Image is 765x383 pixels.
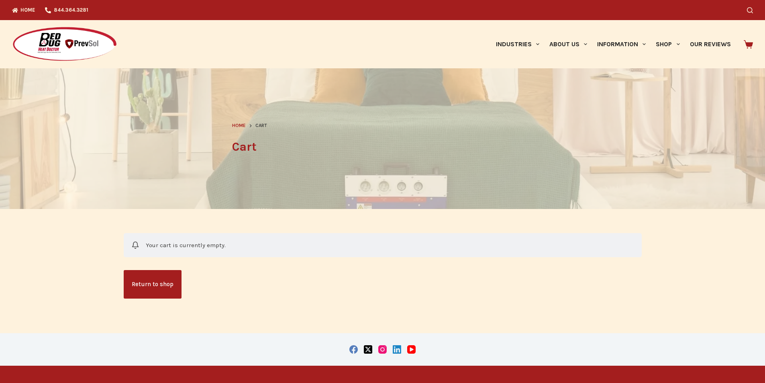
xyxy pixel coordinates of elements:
a: Shop [651,20,685,68]
nav: Primary [491,20,736,68]
div: Your cart is currently empty. [124,233,642,257]
a: Industries [491,20,544,68]
a: About Us [544,20,592,68]
a: Return to shop [124,270,182,299]
a: Facebook [349,345,358,354]
a: LinkedIn [393,345,401,354]
a: X (Twitter) [364,345,372,354]
a: Information [592,20,651,68]
a: Our Reviews [685,20,736,68]
button: Search [747,7,753,13]
h1: Cart [232,138,533,156]
span: Home [232,123,246,128]
a: Home [232,122,246,130]
a: Instagram [378,345,387,354]
a: YouTube [407,345,416,354]
img: Prevsol/Bed Bug Heat Doctor [12,27,117,62]
span: Cart [255,122,267,130]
